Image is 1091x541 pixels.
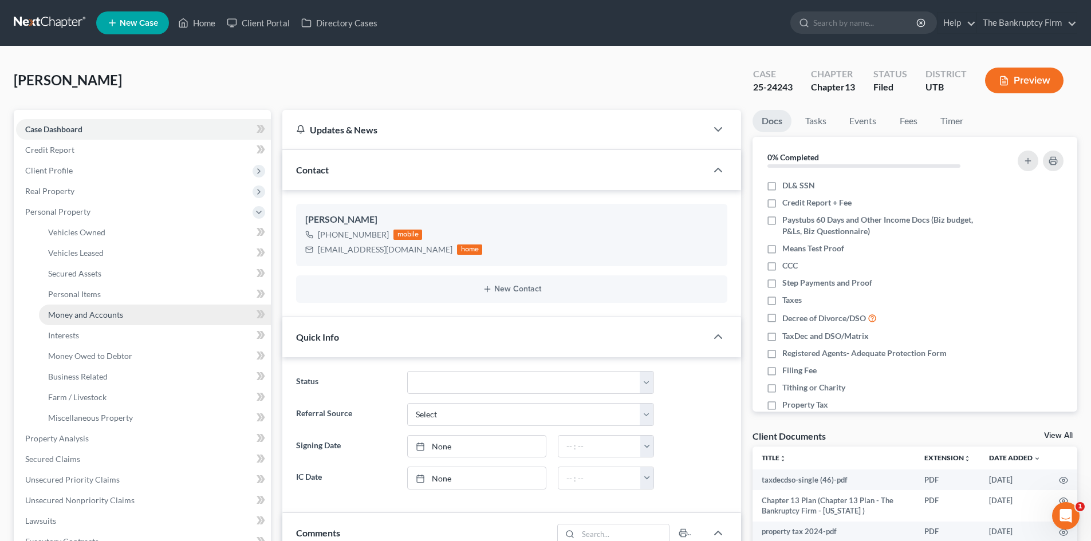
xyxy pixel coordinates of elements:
a: Money and Accounts [39,305,271,325]
td: taxdecdso-single (46)-pdf [753,469,915,490]
span: Secured Claims [25,454,80,464]
span: 1 [1076,502,1085,511]
span: 13 [845,81,855,92]
span: Vehicles Leased [48,248,104,258]
i: expand_more [1034,455,1041,462]
div: Status [873,68,907,81]
div: [PERSON_NAME] [305,213,718,227]
a: Directory Cases [296,13,383,33]
div: Case [753,68,793,81]
span: Personal Items [48,289,101,299]
a: Date Added expand_more [989,453,1041,462]
span: Interests [48,330,79,340]
span: [PERSON_NAME] [14,72,122,88]
div: Chapter [811,81,855,94]
div: [PHONE_NUMBER] [318,229,389,240]
a: Extensionunfold_more [924,453,971,462]
a: Fees [890,110,927,132]
span: Business Related [48,372,108,381]
i: unfold_more [964,455,971,462]
a: Farm / Livestock [39,387,271,408]
button: Preview [985,68,1064,93]
span: Comments [296,527,340,538]
a: Business Related [39,366,271,387]
span: Property Analysis [25,433,89,443]
strong: 0% Completed [767,152,819,162]
div: Filed [873,81,907,94]
a: Unsecured Nonpriority Claims [16,490,271,511]
a: Tasks [796,110,836,132]
span: Decree of Divorce/DSO [782,313,866,324]
a: Property Analysis [16,428,271,449]
a: Docs [753,110,791,132]
a: The Bankruptcy Firm [977,13,1077,33]
td: [DATE] [980,490,1050,522]
span: Unsecured Priority Claims [25,475,120,484]
div: District [925,68,967,81]
span: Client Profile [25,165,73,175]
span: Step Payments and Proof [782,277,872,289]
a: View All [1044,432,1073,440]
div: mobile [393,230,422,240]
div: Client Documents [753,430,826,442]
a: Unsecured Priority Claims [16,469,271,490]
label: IC Date [290,467,401,489]
span: Contact [296,164,329,175]
a: Timer [931,110,972,132]
input: -- : -- [558,436,641,457]
span: Credit Report + Fee [782,197,852,208]
span: Credit Report [25,145,74,155]
span: Property Tax [782,399,828,410]
iframe: Intercom live chat [1052,502,1080,530]
i: unfold_more [779,455,786,462]
a: Client Portal [221,13,296,33]
a: Case Dashboard [16,119,271,140]
span: Unsecured Nonpriority Claims [25,495,135,505]
td: [DATE] [980,469,1050,490]
span: Money Owed to Debtor [48,351,132,361]
span: DL& SSN [782,180,815,191]
a: Home [172,13,221,33]
a: Interests [39,325,271,346]
a: Vehicles Owned [39,222,271,243]
span: Tithing or Charity [782,382,845,393]
a: None [408,436,546,457]
span: CCC [782,260,798,271]
a: None [408,467,546,489]
a: Vehicles Leased [39,243,271,263]
a: Personal Items [39,284,271,305]
a: Money Owed to Debtor [39,346,271,366]
a: Events [840,110,885,132]
div: UTB [925,81,967,94]
span: Secured Assets [48,268,101,278]
a: Titleunfold_more [762,453,786,462]
span: New Case [120,19,158,27]
a: Miscellaneous Property [39,408,271,428]
label: Referral Source [290,403,401,426]
a: Help [938,13,976,33]
span: Quick Info [296,331,339,342]
span: Case Dashboard [25,124,82,134]
input: Search by name... [813,12,918,33]
a: Lawsuits [16,511,271,531]
a: Secured Claims [16,449,271,469]
td: Chapter 13 Plan (Chapter 13 Plan - The Bankruptcy Firm - [US_STATE] ) [753,490,915,522]
span: Means Test Proof [782,243,844,254]
a: Secured Assets [39,263,271,284]
span: Taxes [782,294,802,306]
span: Registered Agents- Adequate Protection Form [782,347,947,359]
span: Personal Property [25,207,90,216]
button: New Contact [305,285,718,294]
div: home [457,244,482,255]
span: Filing Fee [782,365,817,376]
span: Real Property [25,186,74,196]
td: PDF [915,490,980,522]
label: Status [290,371,401,394]
td: PDF [915,469,980,490]
span: Paystubs 60 Days and Other Income Docs (Biz budget, P&Ls, Biz Questionnaire) [782,214,986,237]
input: -- : -- [558,467,641,489]
label: Signing Date [290,435,401,458]
span: TaxDec and DSO/Matrix [782,330,869,342]
div: 25-24243 [753,81,793,94]
span: Lawsuits [25,516,56,526]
